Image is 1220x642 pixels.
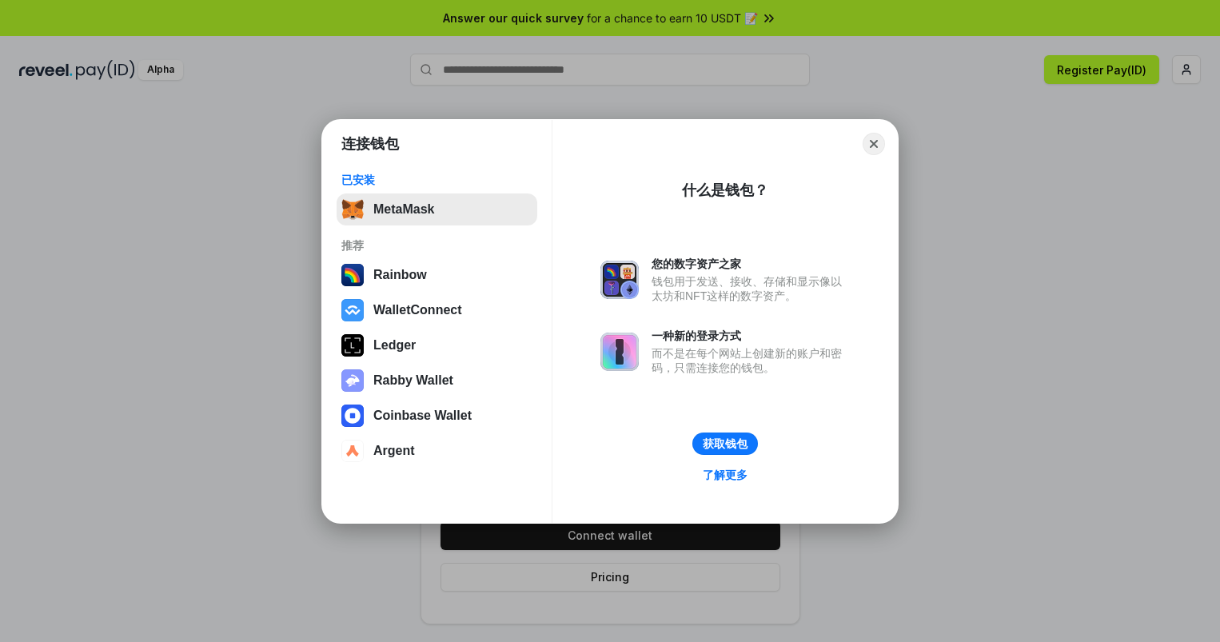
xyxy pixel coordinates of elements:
img: svg+xml,%3Csvg%20fill%3D%22none%22%20height%3D%2233%22%20viewBox%3D%220%200%2035%2033%22%20width%... [341,198,364,221]
div: 已安装 [341,173,532,187]
button: Rainbow [337,259,537,291]
button: Argent [337,435,537,467]
div: 钱包用于发送、接收、存储和显示像以太坊和NFT这样的数字资产。 [652,274,850,303]
div: 一种新的登录方式 [652,329,850,343]
img: svg+xml,%3Csvg%20width%3D%2228%22%20height%3D%2228%22%20viewBox%3D%220%200%2028%2028%22%20fill%3D... [341,299,364,321]
button: MetaMask [337,193,537,225]
div: 了解更多 [703,468,748,482]
img: svg+xml,%3Csvg%20xmlns%3D%22http%3A%2F%2Fwww.w3.org%2F2000%2Fsvg%22%20width%3D%2228%22%20height%3... [341,334,364,357]
button: Rabby Wallet [337,365,537,397]
div: 什么是钱包？ [682,181,768,200]
div: Rabby Wallet [373,373,453,388]
img: svg+xml,%3Csvg%20xmlns%3D%22http%3A%2F%2Fwww.w3.org%2F2000%2Fsvg%22%20fill%3D%22none%22%20viewBox... [341,369,364,392]
div: Argent [373,444,415,458]
button: WalletConnect [337,294,537,326]
button: 获取钱包 [692,433,758,455]
div: 您的数字资产之家 [652,257,850,271]
img: svg+xml,%3Csvg%20xmlns%3D%22http%3A%2F%2Fwww.w3.org%2F2000%2Fsvg%22%20fill%3D%22none%22%20viewBox... [600,261,639,299]
div: WalletConnect [373,303,462,317]
div: 推荐 [341,238,532,253]
img: svg+xml,%3Csvg%20xmlns%3D%22http%3A%2F%2Fwww.w3.org%2F2000%2Fsvg%22%20fill%3D%22none%22%20viewBox... [600,333,639,371]
div: Rainbow [373,268,427,282]
div: Coinbase Wallet [373,409,472,423]
button: Ledger [337,329,537,361]
div: 获取钱包 [703,437,748,451]
a: 了解更多 [693,465,757,485]
button: Close [863,133,885,155]
div: Ledger [373,338,416,353]
div: 而不是在每个网站上创建新的账户和密码，只需连接您的钱包。 [652,346,850,375]
img: svg+xml,%3Csvg%20width%3D%2228%22%20height%3D%2228%22%20viewBox%3D%220%200%2028%2028%22%20fill%3D... [341,440,364,462]
img: svg+xml,%3Csvg%20width%3D%2228%22%20height%3D%2228%22%20viewBox%3D%220%200%2028%2028%22%20fill%3D... [341,405,364,427]
button: Coinbase Wallet [337,400,537,432]
div: MetaMask [373,202,434,217]
img: svg+xml,%3Csvg%20width%3D%22120%22%20height%3D%22120%22%20viewBox%3D%220%200%20120%20120%22%20fil... [341,264,364,286]
h1: 连接钱包 [341,134,399,154]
